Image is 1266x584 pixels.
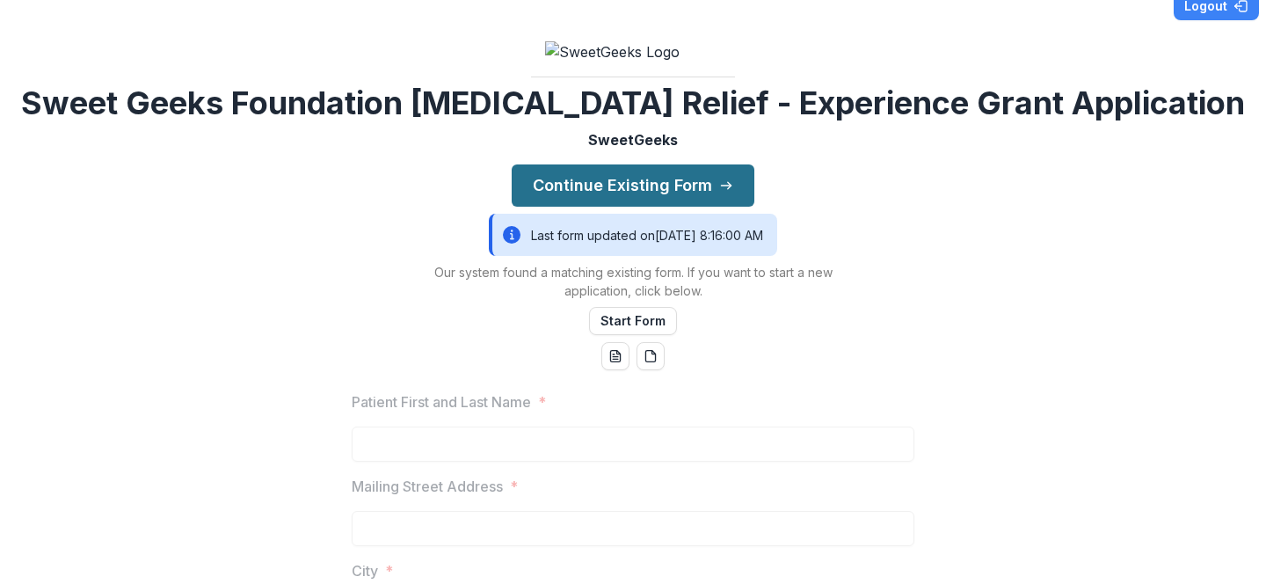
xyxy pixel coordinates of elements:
img: SweetGeeks Logo [545,41,721,62]
p: SweetGeeks [588,129,678,150]
p: Our system found a matching existing form. If you want to start a new application, click below. [413,263,853,300]
button: Continue Existing Form [512,164,754,207]
p: Mailing Street Address [352,476,503,497]
button: pdf-download [637,342,665,370]
p: City [352,560,378,581]
button: Start Form [589,307,677,335]
p: Patient First and Last Name [352,391,531,412]
div: Last form updated on [DATE] 8:16:00 AM [489,214,777,256]
button: word-download [601,342,629,370]
h2: Sweet Geeks Foundation [MEDICAL_DATA] Relief - Experience Grant Application [21,84,1245,122]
